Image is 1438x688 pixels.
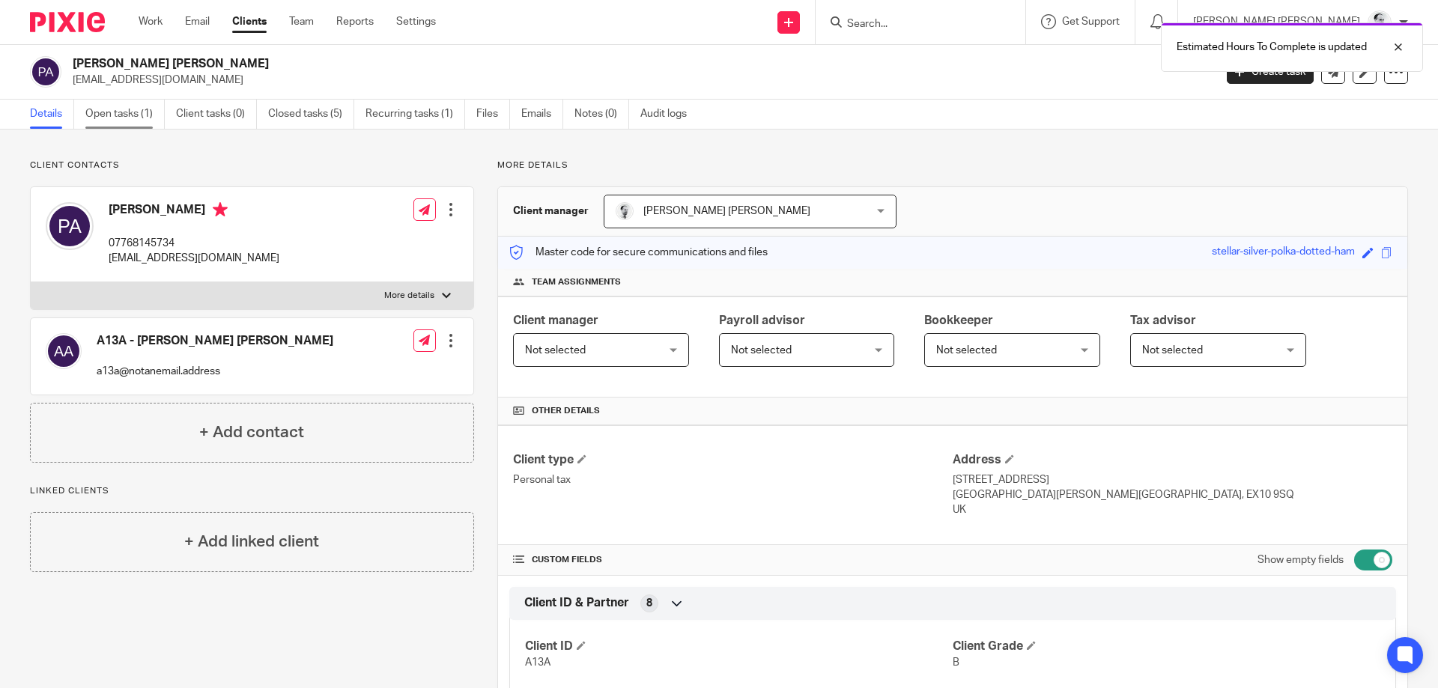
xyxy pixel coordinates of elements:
span: Not selected [1142,345,1203,356]
p: 07768145734 [109,236,279,251]
label: Show empty fields [1258,552,1344,567]
span: Not selected [731,345,792,356]
h4: + Add contact [199,421,304,444]
a: Settings [396,14,436,29]
span: Tax advisor [1130,314,1196,326]
p: [STREET_ADDRESS] [953,472,1392,487]
p: [GEOGRAPHIC_DATA][PERSON_NAME][GEOGRAPHIC_DATA], EX10 9SQ [953,487,1392,502]
span: Client ID & Partner [524,595,629,611]
a: Clients [232,14,267,29]
p: More details [384,290,434,302]
p: Linked clients [30,485,474,497]
span: 8 [646,596,652,611]
span: Not selected [936,345,997,356]
p: Personal tax [513,472,953,487]
a: Reports [336,14,374,29]
a: Work [139,14,163,29]
span: Client manager [513,314,598,326]
p: Master code for secure communications and files [509,245,768,260]
a: Team [289,14,314,29]
h4: A13A - [PERSON_NAME] [PERSON_NAME] [97,333,333,349]
p: More details [497,159,1408,171]
a: Client tasks (0) [176,100,257,129]
a: Notes (0) [574,100,629,129]
a: Email [185,14,210,29]
h3: Client manager [513,204,589,219]
span: Bookkeeper [924,314,993,326]
p: [EMAIL_ADDRESS][DOMAIN_NAME] [73,73,1204,88]
h4: Client type [513,452,953,468]
a: Create task [1227,60,1314,84]
p: Estimated Hours To Complete is updated [1177,40,1367,55]
span: B [953,657,959,668]
img: svg%3E [46,333,82,369]
h4: Client ID [525,639,953,654]
a: Recurring tasks (1) [365,100,465,129]
span: A13A [525,657,550,668]
a: Closed tasks (5) [268,100,354,129]
span: Team assignments [532,276,621,288]
span: Not selected [525,345,586,356]
img: Mass_2025.jpg [616,202,634,220]
a: Details [30,100,74,129]
p: a13a@notanemail.address [97,364,333,379]
a: Files [476,100,510,129]
a: Audit logs [640,100,698,129]
i: Primary [213,202,228,217]
img: svg%3E [46,202,94,250]
h4: Client Grade [953,639,1380,654]
a: Open tasks (1) [85,100,165,129]
h4: CUSTOM FIELDS [513,554,953,566]
a: Emails [521,100,563,129]
div: stellar-silver-polka-dotted-ham [1212,244,1355,261]
h4: [PERSON_NAME] [109,202,279,221]
img: Pixie [30,12,105,32]
img: Mass_2025.jpg [1368,10,1392,34]
h4: Address [953,452,1392,468]
p: Client contacts [30,159,474,171]
h2: [PERSON_NAME] [PERSON_NAME] [73,56,978,72]
h4: + Add linked client [184,530,319,553]
p: [EMAIL_ADDRESS][DOMAIN_NAME] [109,251,279,266]
img: svg%3E [30,56,61,88]
span: [PERSON_NAME] [PERSON_NAME] [643,206,810,216]
span: Payroll advisor [719,314,805,326]
span: Other details [532,405,600,417]
p: UK [953,502,1392,517]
